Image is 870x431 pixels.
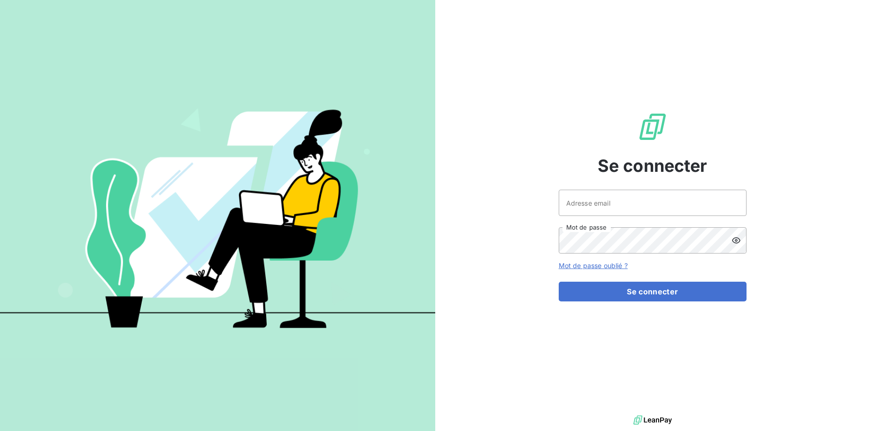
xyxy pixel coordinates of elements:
[559,262,628,269] a: Mot de passe oublié ?
[559,282,747,301] button: Se connecter
[598,153,708,178] span: Se connecter
[633,413,672,427] img: logo
[638,112,668,142] img: Logo LeanPay
[559,190,747,216] input: placeholder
